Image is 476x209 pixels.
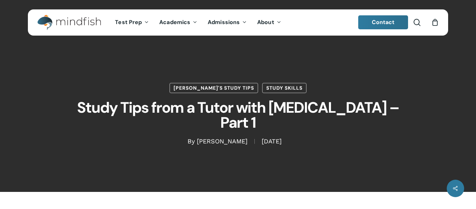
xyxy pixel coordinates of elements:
[208,18,240,26] span: Admissions
[159,18,190,26] span: Academics
[358,15,408,29] a: Contact
[202,20,252,25] a: Admissions
[431,18,439,26] a: Cart
[262,83,307,93] a: Study Skills
[28,9,448,36] header: Main Menu
[187,139,195,144] span: By
[110,20,154,25] a: Test Prep
[197,138,247,145] a: [PERSON_NAME]
[254,139,289,144] span: [DATE]
[110,9,286,36] nav: Main Menu
[252,20,286,25] a: About
[115,18,142,26] span: Test Prep
[257,18,274,26] span: About
[154,20,202,25] a: Academics
[372,18,395,26] span: Contact
[169,83,258,93] a: [PERSON_NAME]'s Study Tips
[64,93,412,137] h1: Study Tips from a Tutor with [MEDICAL_DATA] – Part 1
